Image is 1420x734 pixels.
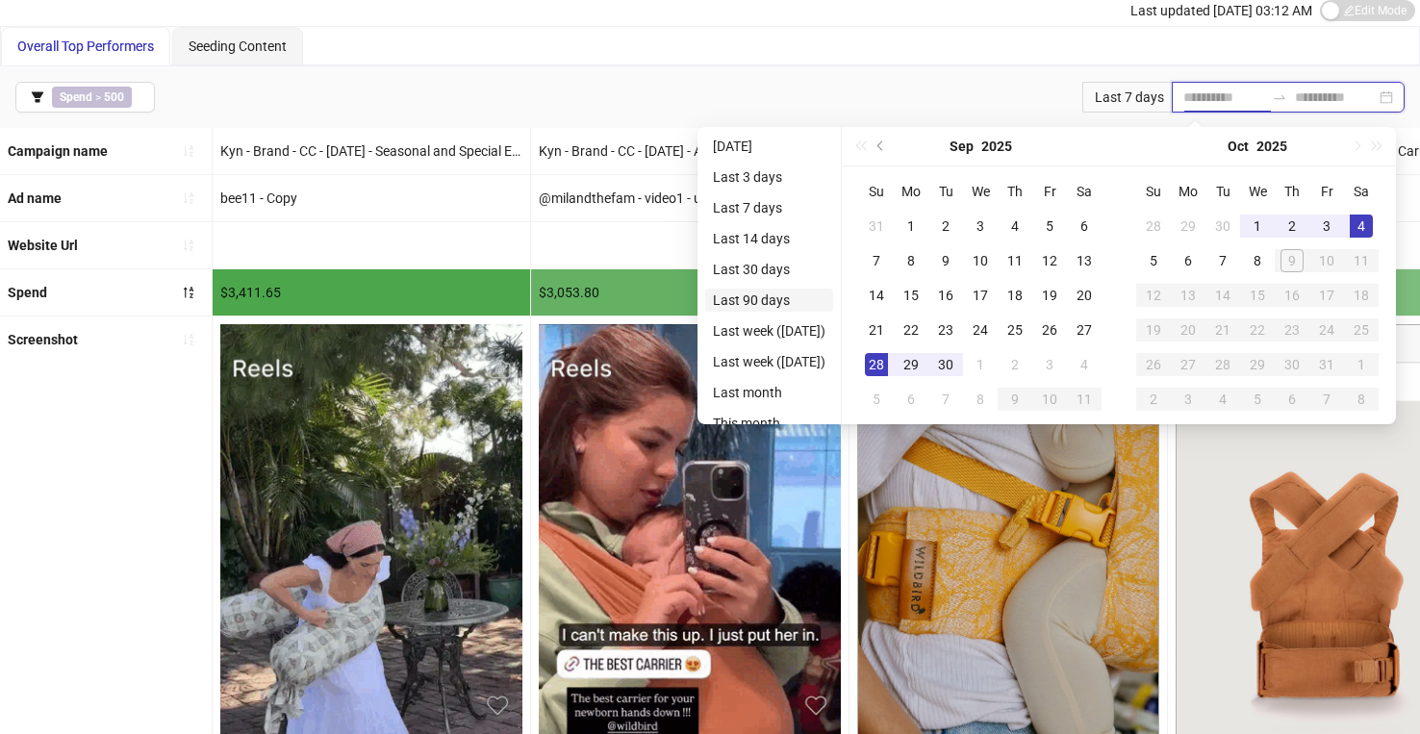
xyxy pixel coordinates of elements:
[1309,313,1344,347] td: 2025-10-24
[8,285,47,300] b: Spend
[1246,249,1269,272] div: 8
[1315,284,1338,307] div: 17
[8,143,108,159] b: Campaign name
[1067,243,1102,278] td: 2025-09-13
[928,209,963,243] td: 2025-09-02
[1073,388,1096,411] div: 11
[1073,215,1096,238] div: 6
[1315,249,1338,272] div: 10
[894,313,928,347] td: 2025-09-22
[1073,353,1096,376] div: 4
[1315,215,1338,238] div: 3
[182,286,195,299] span: sort-descending
[865,249,888,272] div: 7
[1240,347,1275,382] td: 2025-10-29
[859,174,894,209] th: Su
[1350,318,1373,342] div: 25
[928,382,963,417] td: 2025-10-07
[1032,174,1067,209] th: Fr
[705,135,833,158] li: [DATE]
[1211,318,1234,342] div: 21
[963,313,998,347] td: 2025-09-24
[1171,174,1205,209] th: Mo
[900,249,923,272] div: 8
[1240,278,1275,313] td: 2025-10-15
[1038,388,1061,411] div: 10
[705,350,833,373] li: Last week ([DATE])
[1205,313,1240,347] td: 2025-10-21
[1177,318,1200,342] div: 20
[1205,278,1240,313] td: 2025-10-14
[998,209,1032,243] td: 2025-09-04
[969,353,992,376] div: 1
[1344,313,1379,347] td: 2025-10-25
[531,175,849,221] div: @milandthefam - video1 - usecase - seeding - aerialbucklewrap - PDP - Copy
[963,209,998,243] td: 2025-09-03
[1240,313,1275,347] td: 2025-10-22
[1256,127,1287,165] button: Choose a year
[1211,249,1234,272] div: 7
[705,196,833,219] li: Last 7 days
[1246,215,1269,238] div: 1
[1275,347,1309,382] td: 2025-10-30
[928,174,963,209] th: Tu
[1073,249,1096,272] div: 13
[1281,353,1304,376] div: 30
[859,347,894,382] td: 2025-09-28
[871,127,892,165] button: Previous month (PageUp)
[969,249,992,272] div: 10
[934,353,957,376] div: 30
[1003,284,1027,307] div: 18
[182,191,195,205] span: sort-ascending
[52,87,132,108] span: >
[1281,388,1304,411] div: 6
[859,209,894,243] td: 2025-08-31
[1275,174,1309,209] th: Th
[705,412,833,435] li: This month
[934,249,957,272] div: 9
[1032,209,1067,243] td: 2025-09-05
[1082,82,1172,113] div: Last 7 days
[894,209,928,243] td: 2025-09-01
[705,289,833,312] li: Last 90 days
[1275,243,1309,278] td: 2025-10-09
[1067,382,1102,417] td: 2025-10-11
[865,318,888,342] div: 21
[17,38,154,54] span: Overall Top Performers
[1205,174,1240,209] th: Tu
[8,190,62,206] b: Ad name
[1272,89,1287,105] span: swap-right
[531,269,849,316] div: $3,053.80
[705,258,833,281] li: Last 30 days
[1205,209,1240,243] td: 2025-09-30
[900,318,923,342] div: 22
[1246,284,1269,307] div: 15
[859,243,894,278] td: 2025-09-07
[1032,347,1067,382] td: 2025-10-03
[1142,249,1165,272] div: 5
[1171,209,1205,243] td: 2025-09-29
[1136,278,1171,313] td: 2025-10-12
[1205,243,1240,278] td: 2025-10-07
[1309,347,1344,382] td: 2025-10-31
[1309,174,1344,209] th: Fr
[1171,313,1205,347] td: 2025-10-20
[1211,284,1234,307] div: 14
[865,284,888,307] div: 14
[8,238,78,253] b: Website Url
[1136,209,1171,243] td: 2025-09-28
[969,318,992,342] div: 24
[1281,284,1304,307] div: 16
[934,388,957,411] div: 7
[213,175,530,221] div: bee11 - Copy
[1032,243,1067,278] td: 2025-09-12
[1142,388,1165,411] div: 2
[1032,313,1067,347] td: 2025-09-26
[213,269,530,316] div: $3,411.65
[1032,278,1067,313] td: 2025-09-19
[859,278,894,313] td: 2025-09-14
[15,82,155,113] button: Spend > 500
[213,128,530,174] div: Kyn - Brand - CC - [DATE] - Seasonal and Special Edition Aerial Carriers
[1344,278,1379,313] td: 2025-10-18
[1003,318,1027,342] div: 25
